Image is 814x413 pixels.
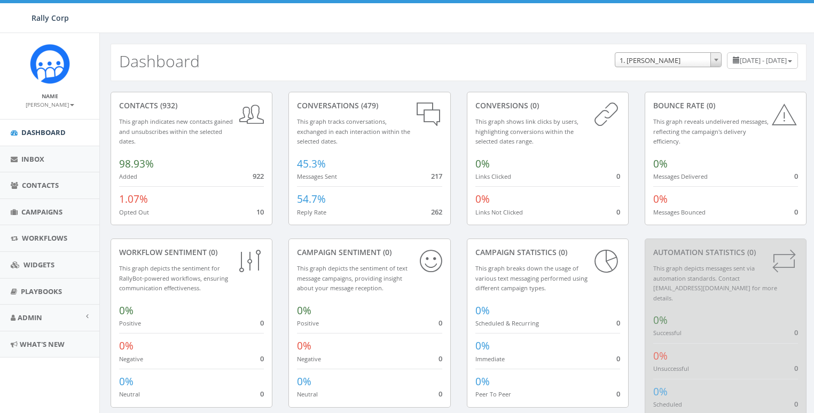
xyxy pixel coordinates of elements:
[119,375,134,388] span: 0%
[653,192,668,206] span: 0%
[297,390,318,398] small: Neutral
[30,44,70,84] img: Icon_1.png
[475,304,490,317] span: 0%
[616,318,620,328] span: 0
[297,264,408,292] small: This graph depicts the sentiment of text message campaigns, providing insight about your message ...
[475,100,620,111] div: conversions
[119,355,143,363] small: Negative
[653,117,769,145] small: This graph reveals undelivered messages, reflecting the campaign's delivery efficiency.
[431,171,442,181] span: 217
[18,313,42,322] span: Admin
[615,53,721,68] span: 1. James Martin
[653,400,682,408] small: Scheduled
[297,375,311,388] span: 0%
[119,264,228,292] small: This graph depicts the sentiment for RallyBot-powered workflows, ensuring communication effective...
[26,99,74,109] a: [PERSON_NAME]
[297,319,319,327] small: Positive
[431,207,442,217] span: 262
[439,389,442,399] span: 0
[439,318,442,328] span: 0
[256,207,264,217] span: 10
[260,318,264,328] span: 0
[359,100,378,110] span: (479)
[297,208,326,216] small: Reply Rate
[705,100,715,110] span: (0)
[21,154,44,164] span: Inbox
[653,264,777,302] small: This graph depicts messages sent via automation standards. Contact [EMAIL_ADDRESS][DOMAIN_NAME] f...
[297,172,337,180] small: Messages Sent
[42,92,58,100] small: Name
[22,180,59,190] span: Contacts
[616,389,620,399] span: 0
[381,247,392,257] span: (0)
[22,233,67,243] span: Workflows
[475,192,490,206] span: 0%
[32,13,69,23] span: Rally Corp
[119,319,141,327] small: Positive
[475,208,523,216] small: Links Not Clicked
[119,247,264,258] div: Workflow Sentiment
[119,52,200,70] h2: Dashboard
[297,117,410,145] small: This graph tracks conversations, exchanged in each interaction within the selected dates.
[119,192,148,206] span: 1.07%
[794,328,798,337] span: 0
[475,117,578,145] small: This graph shows link clicks by users, highlighting conversions within the selected dates range.
[119,208,149,216] small: Opted Out
[745,247,756,257] span: (0)
[740,55,787,65] span: [DATE] - [DATE]
[653,247,798,258] div: Automation Statistics
[297,355,321,363] small: Negative
[616,171,620,181] span: 0
[207,247,217,257] span: (0)
[119,304,134,317] span: 0%
[653,385,668,399] span: 0%
[653,329,682,337] small: Successful
[297,304,311,317] span: 0%
[119,100,264,111] div: contacts
[475,247,620,258] div: Campaign Statistics
[794,363,798,373] span: 0
[475,319,539,327] small: Scheduled & Recurring
[794,171,798,181] span: 0
[260,354,264,363] span: 0
[475,355,505,363] small: Immediate
[794,399,798,409] span: 0
[297,247,442,258] div: Campaign Sentiment
[21,207,62,217] span: Campaigns
[653,157,668,171] span: 0%
[21,128,66,137] span: Dashboard
[653,349,668,363] span: 0%
[475,172,511,180] small: Links Clicked
[475,339,490,353] span: 0%
[253,171,264,181] span: 922
[119,390,140,398] small: Neutral
[615,52,722,67] span: 1. James Martin
[528,100,539,110] span: (0)
[119,157,154,171] span: 98.93%
[475,264,588,292] small: This graph breaks down the usage of various text messaging performed using different campaign types.
[297,339,311,353] span: 0%
[653,364,689,372] small: Unsuccessful
[297,100,442,111] div: conversations
[653,100,798,111] div: Bounce Rate
[475,157,490,171] span: 0%
[26,101,74,108] small: [PERSON_NAME]
[439,354,442,363] span: 0
[260,389,264,399] span: 0
[653,172,708,180] small: Messages Delivered
[158,100,177,110] span: (932)
[475,390,511,398] small: Peer To Peer
[616,207,620,217] span: 0
[21,287,62,296] span: Playbooks
[297,192,326,206] span: 54.7%
[20,339,65,349] span: What's New
[24,260,54,269] span: Widgets
[653,313,668,327] span: 0%
[119,172,137,180] small: Added
[475,375,490,388] span: 0%
[653,208,706,216] small: Messages Bounced
[616,354,620,363] span: 0
[119,117,233,145] small: This graph indicates new contacts gained and unsubscribes within the selected dates.
[297,157,326,171] span: 45.3%
[119,339,134,353] span: 0%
